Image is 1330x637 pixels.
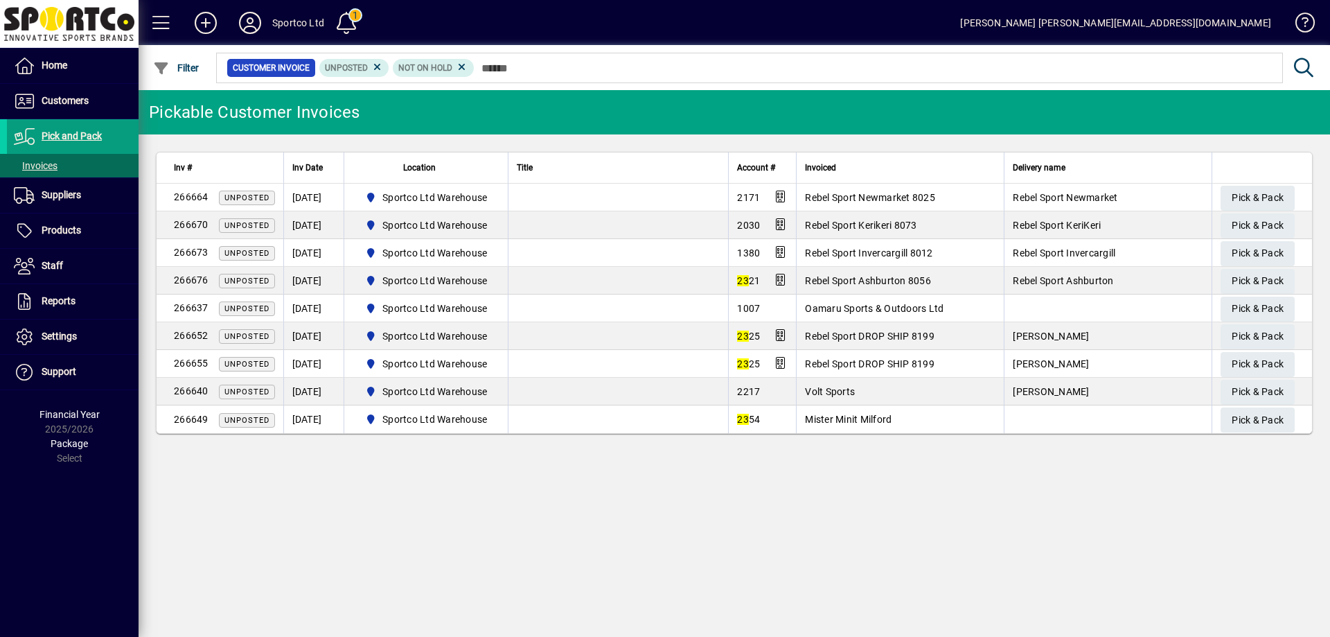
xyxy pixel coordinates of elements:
span: Rebel Sport Invercargill [1013,247,1115,259]
span: Invoices [14,160,57,171]
button: Add [184,10,228,35]
span: Rebel Sport KeriKeri [1013,220,1101,231]
span: Unposted [224,221,269,230]
span: 266655 [174,358,209,369]
span: Pick & Pack [1232,270,1284,293]
span: Reports [42,295,76,306]
span: [PERSON_NAME] [1013,358,1089,369]
span: Mister Minit Milford [805,414,892,425]
span: Unposted [224,193,269,202]
div: Inv # [174,160,275,175]
span: Rebel Sport Newmarket [1013,192,1117,203]
td: [DATE] [283,211,344,239]
span: Pick & Pack [1232,381,1284,403]
mat-chip: Customer Invoice Status: Unposted [319,59,389,77]
span: Rebel Sport DROP SHIP 8199 [805,358,934,369]
span: 266673 [174,247,209,258]
div: Inv Date [292,160,335,175]
button: Profile [228,10,272,35]
span: Oamaru Sports & Outdoors Ltd [805,303,943,314]
span: Sportco Ltd Warehouse [382,302,487,315]
span: Sportco Ltd Warehouse [360,217,493,234]
button: Filter [150,55,203,80]
span: Package [51,438,88,449]
span: Account # [737,160,775,175]
div: Invoiced [805,160,995,175]
td: [DATE] [283,322,344,350]
td: [DATE] [283,295,344,322]
span: 25 [737,331,760,342]
span: Pick & Pack [1232,325,1284,348]
span: Rebel Sport Newmarket 8025 [805,192,935,203]
span: Sportco Ltd Warehouse [360,356,493,372]
span: Rebel Sport Ashburton 8056 [805,275,931,286]
span: Sportco Ltd Warehouse [360,328,493,344]
a: Invoices [7,154,139,177]
span: 1380 [737,247,760,259]
span: Rebel Sport Ashburton [1013,275,1113,286]
span: Customer Invoice [233,61,310,75]
span: 21 [737,275,760,286]
span: [PERSON_NAME] [1013,331,1089,342]
a: Support [7,355,139,390]
span: 266652 [174,330,209,341]
div: [PERSON_NAME] [PERSON_NAME][EMAIL_ADDRESS][DOMAIN_NAME] [960,12,1271,34]
span: Location [403,160,436,175]
span: Suppliers [42,189,81,200]
button: Pick & Pack [1221,186,1295,211]
span: Sportco Ltd Warehouse [382,246,487,260]
em: 23 [737,414,749,425]
a: Staff [7,249,139,283]
a: Products [7,213,139,248]
span: 266664 [174,191,209,202]
span: 266637 [174,302,209,313]
span: 2171 [737,192,760,203]
div: Title [517,160,720,175]
span: Support [42,366,76,377]
a: Settings [7,320,139,354]
span: Not On Hold [398,63,452,73]
span: Sportco Ltd Warehouse [382,357,487,371]
span: 2217 [737,386,760,397]
span: 266670 [174,219,209,230]
td: [DATE] [283,267,344,295]
span: 266640 [174,385,209,396]
span: Pick and Pack [42,130,102,141]
span: Sportco Ltd Warehouse [360,383,493,400]
span: Sportco Ltd Warehouse [360,245,493,261]
span: 1007 [737,303,760,314]
td: [DATE] [283,350,344,378]
a: Customers [7,84,139,119]
span: Unposted [224,304,269,313]
em: 23 [737,358,749,369]
span: Rebel Sport Invercargill 8012 [805,247,932,259]
span: Rebel Sport Kerikeri 8073 [805,220,916,231]
td: [DATE] [283,239,344,267]
button: Pick & Pack [1221,297,1295,322]
div: Delivery name [1013,160,1203,175]
span: Delivery name [1013,160,1065,175]
span: Customers [42,95,89,106]
span: Pick & Pack [1232,297,1284,320]
span: Home [42,60,67,71]
span: Sportco Ltd Warehouse [382,191,487,204]
span: Inv # [174,160,192,175]
span: Staff [42,260,63,271]
span: Pick & Pack [1232,409,1284,432]
div: Account # [737,160,788,175]
span: Unposted [224,416,269,425]
a: Knowledge Base [1285,3,1313,48]
button: Pick & Pack [1221,408,1295,433]
td: [DATE] [283,378,344,405]
span: 266676 [174,274,209,286]
span: Sportco Ltd Warehouse [360,300,493,317]
span: Title [517,160,533,175]
button: Pick & Pack [1221,324,1295,349]
button: Pick & Pack [1221,380,1295,405]
span: Products [42,225,81,236]
span: 2030 [737,220,760,231]
span: Sportco Ltd Warehouse [382,218,487,232]
span: Sportco Ltd Warehouse [382,385,487,399]
span: Filter [153,62,199,73]
div: Sportco Ltd [272,12,324,34]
